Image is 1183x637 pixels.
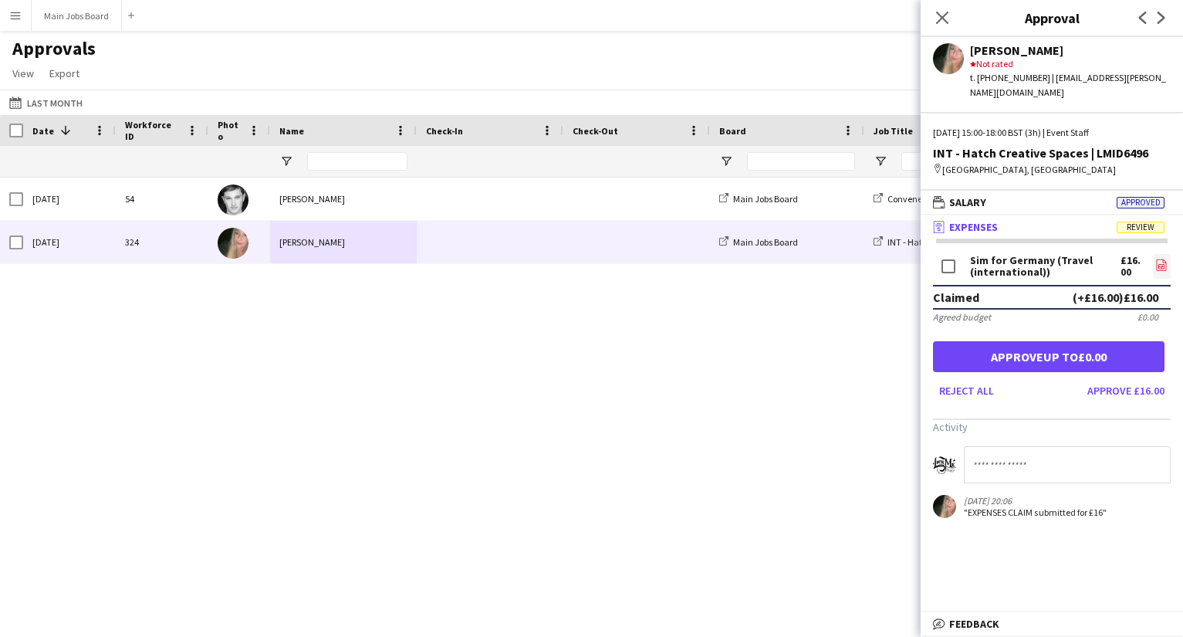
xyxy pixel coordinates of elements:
[874,236,1040,248] a: INT - Hatch Creative Spaces | LMID6496
[1117,222,1164,233] span: Review
[933,420,1171,434] h3: Activity
[933,378,1000,403] button: Reject all
[921,191,1183,214] mat-expansion-panel-header: SalaryApproved
[964,507,1107,518] div: "EXPENSES CLAIM submitted for £16"
[23,178,116,220] div: [DATE]
[116,221,208,263] div: 324
[964,495,1107,507] div: [DATE] 20:06
[1073,290,1158,305] div: (+£16.00) £16.00
[125,119,181,142] span: Workforce ID
[6,63,40,83] a: View
[270,221,417,263] div: [PERSON_NAME]
[719,236,798,248] a: Main Jobs Board
[23,221,116,263] div: [DATE]
[970,255,1120,278] div: Sim for Germany (Travel (international))
[218,185,248,215] img: Jay Slovick
[874,125,913,137] span: Job Title
[874,193,966,205] a: Convene | LMID6882
[32,1,122,31] button: Main Jobs Board
[218,119,242,142] span: Photo
[921,239,1183,538] div: ExpensesReview
[874,154,887,168] button: Open Filter Menu
[933,495,956,518] app-user-avatar: Emma Kelly
[719,154,733,168] button: Open Filter Menu
[887,193,966,205] span: Convene | LMID6882
[279,125,304,137] span: Name
[901,152,1009,171] input: Job Title Filter Input
[218,228,248,259] img: Emma Kelly
[49,66,79,80] span: Export
[1137,311,1158,323] div: £0.00
[270,178,417,220] div: [PERSON_NAME]
[43,63,86,83] a: Export
[426,125,463,137] span: Check-In
[949,195,986,209] span: Salary
[921,612,1183,635] mat-expansion-panel-header: Feedback
[933,341,1164,372] button: Approveup to£0.00
[933,146,1171,160] div: INT - Hatch Creative Spaces | LMID6496
[32,125,54,137] span: Date
[933,163,1171,177] div: [GEOGRAPHIC_DATA], [GEOGRAPHIC_DATA]
[933,290,979,305] div: Claimed
[921,215,1183,239] mat-expansion-panel-header: ExpensesReview
[733,193,798,205] span: Main Jobs Board
[719,193,798,205] a: Main Jobs Board
[307,152,407,171] input: Name Filter Input
[933,311,991,323] div: Agreed budget
[1117,197,1164,208] span: Approved
[887,236,1040,248] span: INT - Hatch Creative Spaces | LMID6496
[1120,255,1143,278] div: £16.00
[573,125,618,137] span: Check-Out
[970,43,1171,57] div: [PERSON_NAME]
[116,178,208,220] div: 54
[1081,378,1171,403] button: Approve £16.00
[719,125,746,137] span: Board
[949,220,998,234] span: Expenses
[733,236,798,248] span: Main Jobs Board
[970,57,1171,71] div: Not rated
[747,152,855,171] input: Board Filter Input
[6,93,86,112] button: Last Month
[279,154,293,168] button: Open Filter Menu
[921,8,1183,28] h3: Approval
[12,66,34,80] span: View
[970,71,1171,99] div: t. [PHONE_NUMBER] | [EMAIL_ADDRESS][PERSON_NAME][DOMAIN_NAME]
[949,617,999,631] span: Feedback
[933,126,1171,140] div: [DATE] 15:00-18:00 BST (3h) | Event Staff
